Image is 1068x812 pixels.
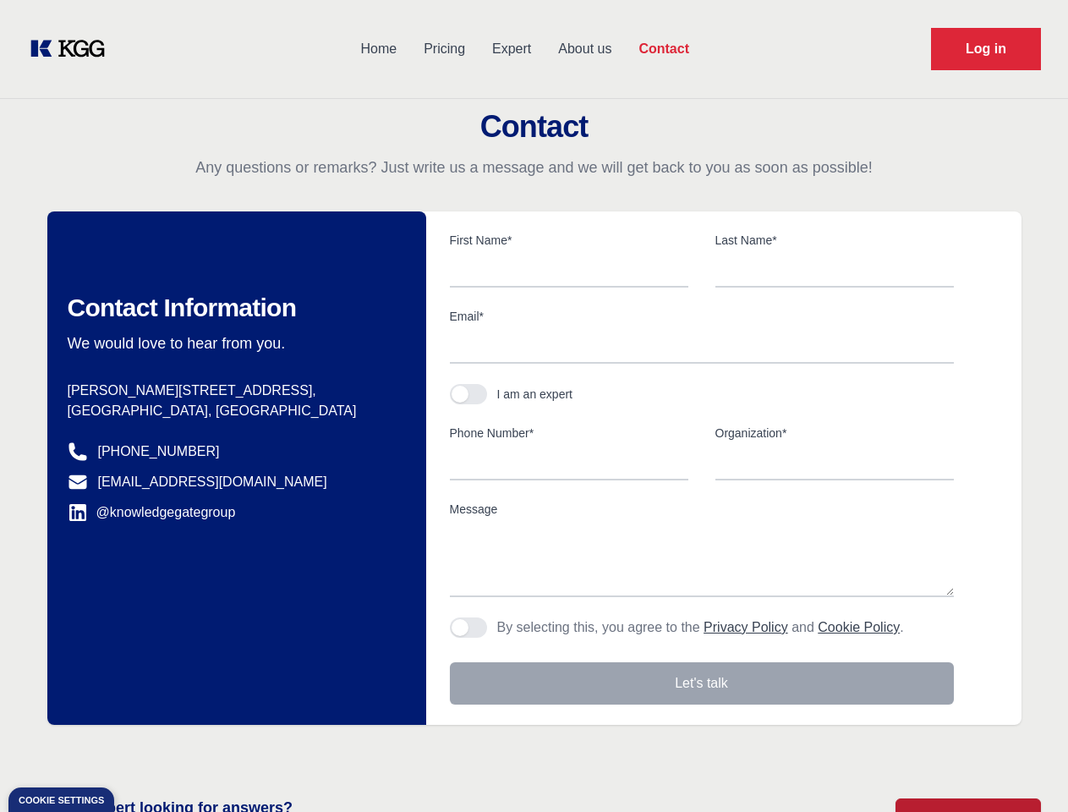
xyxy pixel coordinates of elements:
h2: Contact [20,110,1048,144]
label: Last Name* [715,232,954,249]
label: First Name* [450,232,688,249]
label: Organization* [715,425,954,442]
p: By selecting this, you agree to the and . [497,617,904,638]
a: KOL Knowledge Platform: Talk to Key External Experts (KEE) [27,36,118,63]
label: Email* [450,308,954,325]
div: Cookie settings [19,796,104,805]
a: [PHONE_NUMBER] [98,442,220,462]
div: I am an expert [497,386,573,403]
a: [EMAIL_ADDRESS][DOMAIN_NAME] [98,472,327,492]
a: Contact [625,27,703,71]
a: Pricing [410,27,479,71]
p: [GEOGRAPHIC_DATA], [GEOGRAPHIC_DATA] [68,401,399,421]
p: We would love to hear from you. [68,333,399,354]
a: Request Demo [931,28,1041,70]
a: Home [347,27,410,71]
p: Any questions or remarks? Just write us a message and we will get back to you as soon as possible! [20,157,1048,178]
a: Expert [479,27,545,71]
a: Privacy Policy [704,620,788,634]
a: @knowledgegategroup [68,502,236,523]
h2: Contact Information [68,293,399,323]
button: Let's talk [450,662,954,705]
label: Message [450,501,954,518]
label: Phone Number* [450,425,688,442]
a: About us [545,27,625,71]
a: Cookie Policy [818,620,900,634]
p: [PERSON_NAME][STREET_ADDRESS], [68,381,399,401]
iframe: Chat Widget [983,731,1068,812]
